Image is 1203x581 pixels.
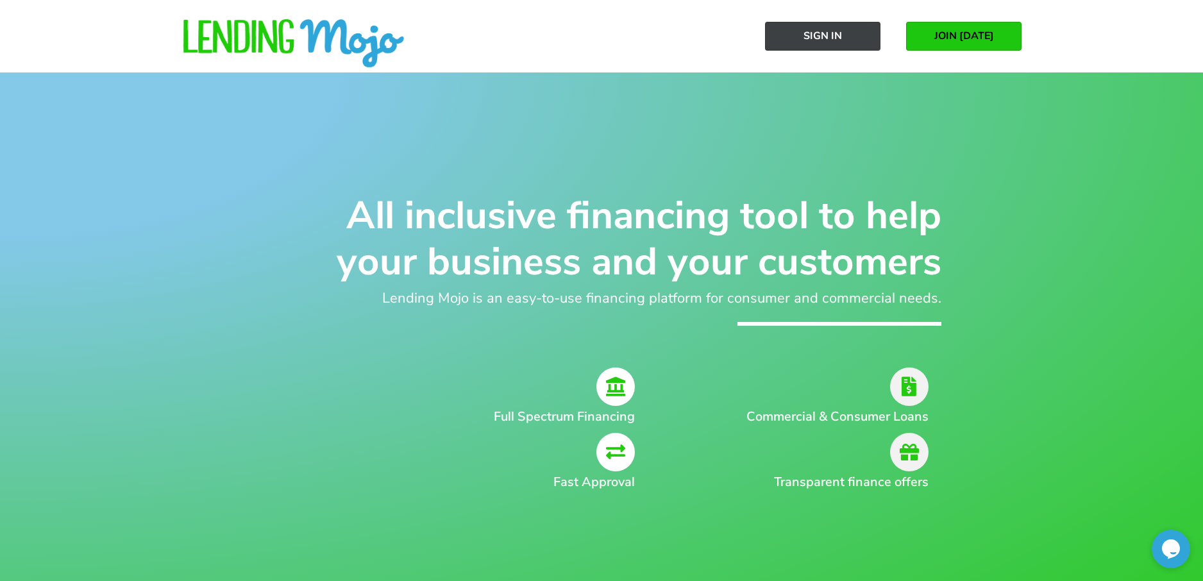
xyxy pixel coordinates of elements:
h2: Full Spectrum Financing [319,407,635,426]
h2: Fast Approval [319,473,635,492]
h2: Lending Mojo is an easy-to-use financing platform for consumer and commercial needs. [262,288,941,309]
span: Sign In [803,30,842,42]
h2: Commercial & Consumer Loans [725,407,929,426]
h2: Transparent finance offers [725,473,929,492]
span: JOIN [DATE] [934,30,994,42]
iframe: chat widget [1152,530,1190,568]
a: JOIN [DATE] [906,22,1022,51]
a: Sign In [765,22,880,51]
img: lm-horizontal-logo [181,19,406,69]
h1: All inclusive financing tool to help your business and your customers [262,192,941,285]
